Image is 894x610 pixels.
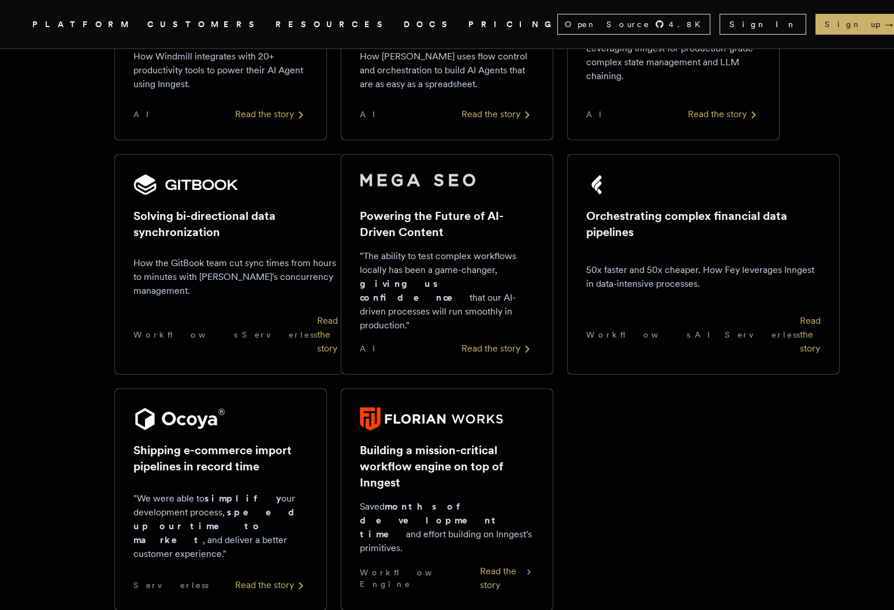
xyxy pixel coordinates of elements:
[565,18,650,30] span: Open Source
[586,263,821,291] p: 50x faster and 50x cheaper. How Fey leverages Inngest in data-intensive processes.
[725,329,800,340] span: Serverless
[235,107,308,121] div: Read the story
[688,107,761,121] div: Read the story
[114,154,327,375] a: GitBook logoSolving bi-directional data synchronizationHow the GitBook team cut sync times from h...
[669,18,707,30] span: 4.8 K
[567,154,780,375] a: Fey logoOrchestrating complex financial data pipelines50x faster and 50x cheaper. How Fey leverag...
[360,500,534,555] p: Saved and effort building on Inngest's primitives.
[133,579,208,591] span: Serverless
[586,42,761,83] p: Leveraging Inngest for production-grade complex state management and LLM chaining.
[317,314,338,355] div: Read the story
[586,329,690,340] span: Workflows
[360,249,534,332] p: "The ability to test complex workflows locally has been a game-changer, that our AI-driven proces...
[360,173,475,187] img: Mega SEO
[242,329,317,340] span: Serverless
[133,507,304,545] strong: speed up our time to market
[133,442,308,474] h2: Shipping e-commerce import pipelines in record time
[133,108,159,120] span: AI
[133,329,237,340] span: Workflows
[360,442,534,491] h2: Building a mission-critical workflow engine on top of Inngest
[235,578,308,592] div: Read the story
[133,50,308,91] p: How Windmill integrates with 20+ productivity tools to power their AI Agent using Inngest.
[204,493,281,504] strong: simplify
[360,278,470,303] strong: giving us confidence
[133,173,239,196] img: GitBook
[133,407,225,431] img: Ocoya
[586,108,612,120] span: AI
[800,314,821,355] div: Read the story
[360,50,534,91] p: How [PERSON_NAME] uses flow control and orchestration to build AI Agents that are as easy as a sp...
[461,342,534,355] div: Read the story
[133,256,338,298] p: How the GitBook team cut sync times from hours to minutes with [PERSON_NAME]'s concurrency manage...
[133,208,338,240] h2: Solving bi-directional data synchronization
[720,14,806,35] a: Sign In
[275,17,390,32] button: RESOURCES
[586,208,821,240] h2: Orchestrating complex financial data pipelines
[360,208,534,240] h2: Powering the Future of AI-Driven Content
[695,329,720,340] span: AI
[360,343,385,354] span: AI
[468,17,557,32] a: PRICING
[341,154,553,375] a: Mega SEO logoPowering the Future of AI-Driven Content"The ability to test complex workflows local...
[32,17,133,32] button: PLATFORM
[360,501,500,540] strong: months of development time
[461,107,534,121] div: Read the story
[147,17,262,32] a: CUSTOMERS
[404,17,455,32] a: DOCS
[360,407,503,431] img: Florian Works
[133,492,308,561] p: "We were able to our development process, , and deliver a better customer experience."
[360,567,480,590] span: Workflow Engine
[586,173,609,196] img: Fey
[480,564,534,592] div: Read the story
[360,108,385,120] span: AI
